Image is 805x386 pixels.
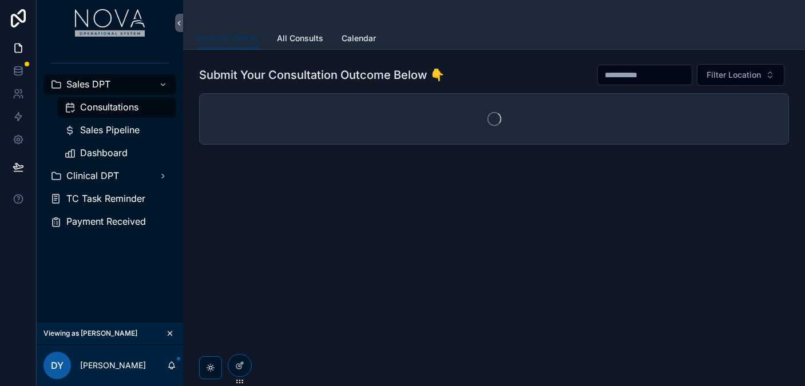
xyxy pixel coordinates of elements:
[199,67,445,83] h1: Submit Your Consultation Outcome Below 👇
[43,166,176,186] a: Clinical DPT
[43,74,176,95] a: Sales DPT
[80,147,128,159] span: Dashboard
[342,28,376,51] a: Calendar
[43,212,176,232] a: Payment Received
[197,33,259,44] span: Consults [DATE]
[51,359,64,372] span: DY
[66,78,110,90] span: Sales DPT
[80,360,146,371] p: [PERSON_NAME]
[75,9,145,37] img: App logo
[197,28,259,50] a: Consults [DATE]
[43,189,176,209] a: TC Task Reminder
[707,69,761,81] span: Filter Location
[66,193,145,205] span: TC Task Reminder
[57,97,176,118] a: Consultations
[66,170,119,182] span: Clinical DPT
[80,124,140,136] span: Sales Pipeline
[277,28,323,51] a: All Consults
[37,46,183,247] div: scrollable content
[697,64,784,86] button: Select Button
[342,33,376,44] span: Calendar
[57,143,176,164] a: Dashboard
[43,329,137,338] span: Viewing as [PERSON_NAME]
[57,120,176,141] a: Sales Pipeline
[80,101,138,113] span: Consultations
[66,216,146,228] span: Payment Received
[277,33,323,44] span: All Consults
